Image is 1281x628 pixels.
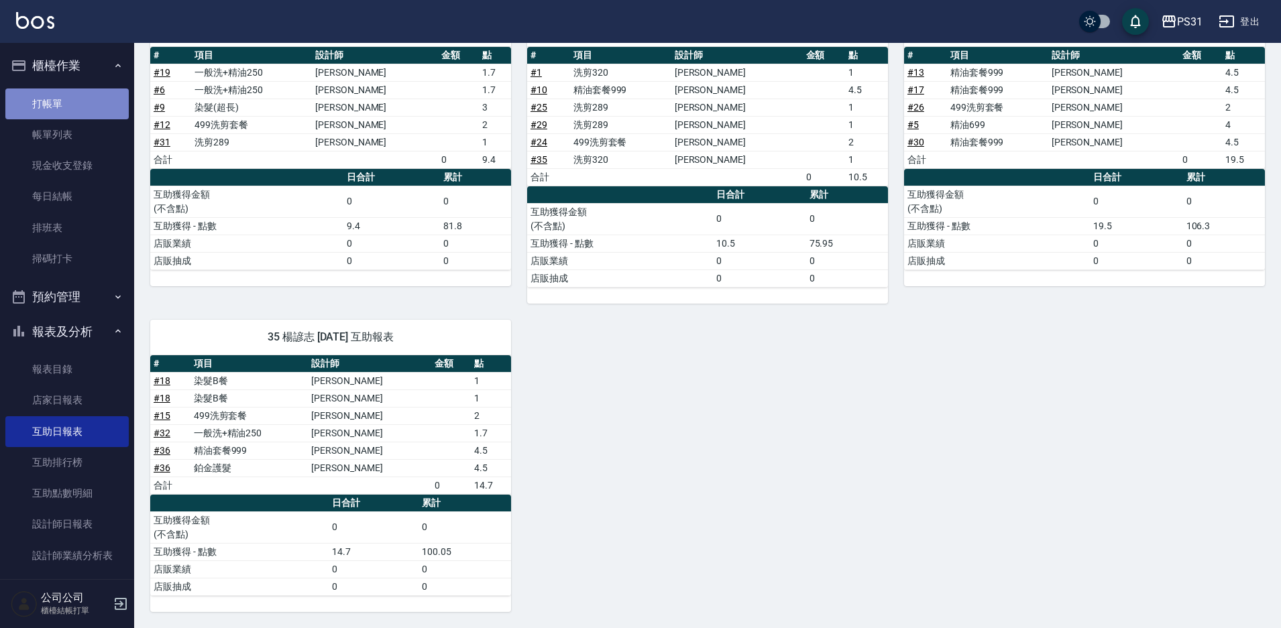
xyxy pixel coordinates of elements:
[150,495,511,596] table: a dense table
[308,424,431,442] td: [PERSON_NAME]
[329,495,418,512] th: 日合計
[671,151,803,168] td: [PERSON_NAME]
[166,330,495,344] span: 35 楊諺志 [DATE] 互助報表
[312,99,438,116] td: [PERSON_NAME]
[570,99,671,116] td: 洗剪289
[343,169,440,186] th: 日合計
[947,116,1048,133] td: 精油699
[5,354,129,385] a: 報表目錄
[806,269,888,287] td: 0
[1090,217,1183,235] td: 19.5
[845,47,888,64] th: 點
[479,133,511,151] td: 1
[479,64,511,81] td: 1.7
[904,252,1090,269] td: 店販抽成
[5,416,129,447] a: 互助日報表
[1090,252,1183,269] td: 0
[5,150,129,181] a: 現金收支登錄
[479,47,511,64] th: 點
[845,116,888,133] td: 1
[419,578,511,595] td: 0
[904,235,1090,252] td: 店販業績
[845,64,888,81] td: 1
[845,151,888,168] td: 1
[471,355,511,373] th: 點
[150,543,329,560] td: 互助獲得 - 點數
[150,186,343,217] td: 互助獲得金額 (不含點)
[471,389,511,407] td: 1
[531,119,547,130] a: #29
[190,407,309,424] td: 499洗剪套餐
[803,47,846,64] th: 金額
[531,137,547,147] a: #24
[471,477,511,494] td: 14.7
[904,186,1090,217] td: 互助獲得金額 (不含點)
[904,169,1265,270] table: a dense table
[154,84,165,95] a: #6
[806,186,888,204] th: 累計
[190,355,309,373] th: 項目
[5,540,129,571] a: 設計師業績分析表
[904,151,947,168] td: 合計
[5,88,129,119] a: 打帳單
[150,355,511,495] table: a dense table
[440,217,511,235] td: 81.8
[343,235,440,252] td: 0
[343,186,440,217] td: 0
[154,410,170,421] a: #15
[1048,99,1180,116] td: [PERSON_NAME]
[1048,116,1180,133] td: [PERSON_NAME]
[671,116,803,133] td: [PERSON_NAME]
[154,428,170,438] a: #32
[154,67,170,78] a: #19
[471,424,511,442] td: 1.7
[16,12,54,29] img: Logo
[329,511,418,543] td: 0
[154,462,170,473] a: #36
[479,151,511,168] td: 9.4
[713,186,806,204] th: 日合計
[154,445,170,456] a: #36
[150,235,343,252] td: 店販業績
[150,151,191,168] td: 合計
[570,133,671,151] td: 499洗剪套餐
[527,186,888,288] table: a dense table
[343,252,440,269] td: 0
[1048,47,1180,64] th: 設計師
[5,48,129,83] button: 櫃檯作業
[671,133,803,151] td: [PERSON_NAME]
[1183,235,1265,252] td: 0
[471,459,511,477] td: 4.5
[527,47,570,64] th: #
[440,235,511,252] td: 0
[150,169,511,270] table: a dense table
[1222,99,1265,116] td: 2
[1179,151,1222,168] td: 0
[431,355,471,373] th: 金額
[527,203,713,235] td: 互助獲得金額 (不含點)
[191,116,312,133] td: 499洗剪套餐
[479,99,511,116] td: 3
[713,252,806,269] td: 0
[312,47,438,64] th: 設計師
[845,99,888,116] td: 1
[154,375,170,386] a: #18
[5,314,129,349] button: 報表及分析
[150,355,190,373] th: #
[1222,116,1265,133] td: 4
[471,407,511,424] td: 2
[1222,81,1265,99] td: 4.5
[806,252,888,269] td: 0
[904,47,947,64] th: #
[1090,186,1183,217] td: 0
[440,169,511,186] th: 累計
[907,67,924,78] a: #13
[671,47,803,64] th: 設計師
[150,47,191,64] th: #
[570,81,671,99] td: 精油套餐999
[1179,47,1222,64] th: 金額
[308,459,431,477] td: [PERSON_NAME]
[947,99,1048,116] td: 499洗剪套餐
[713,269,806,287] td: 0
[1048,81,1180,99] td: [PERSON_NAME]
